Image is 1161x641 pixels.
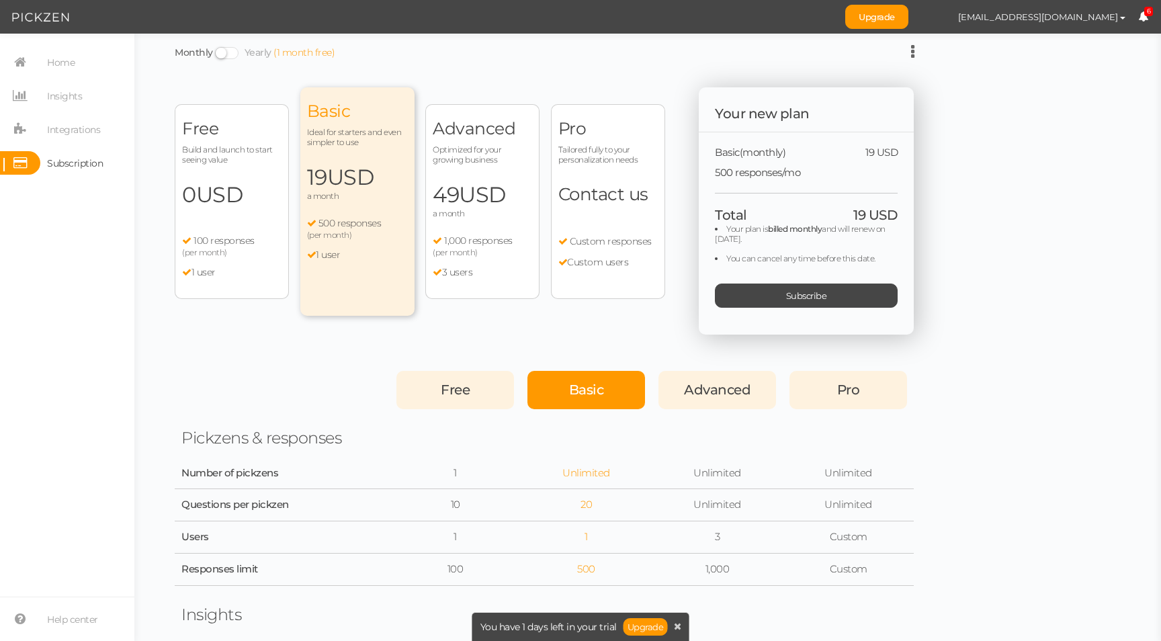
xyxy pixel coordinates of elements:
span: Contact us [558,183,648,205]
span: and will renew on [DATE]. [715,224,886,244]
span: (per month) [307,230,352,240]
span: Custom responses [570,235,652,247]
a: Monthly [175,46,213,58]
span: Basic [569,382,604,398]
div: Pickzens & responses [181,428,383,448]
span: Pro [837,382,860,398]
div: Unlimited [527,467,645,480]
div: Number of pickzens [181,467,242,480]
a: Upgrade [845,5,908,29]
span: 500 responses [318,217,382,229]
img: Pickzen logo [12,9,69,26]
div: Advanced Optimized for your growing business 49USD a month 1,000 responses (per month) 3 users [425,104,540,299]
span: Build and launch to start seeing value [182,144,282,165]
span: (per month) [182,247,227,257]
div: Custom [789,563,907,576]
div: Insights [181,605,383,625]
span: Help center [47,609,98,630]
span: USD [327,164,374,190]
span: 0 [182,181,282,208]
div: Your new plan [699,87,914,132]
span: Your plan is [726,224,768,234]
span: USD [196,181,243,208]
span: Free [441,382,470,398]
span: Insights [47,85,82,107]
span: Basic [715,146,785,159]
span: (per month) [433,247,478,257]
span: USD [459,181,506,208]
div: 1 [396,531,514,544]
div: Basic [527,371,645,409]
span: Integrations [47,119,100,140]
div: Free Build and launch to start seeing value 0USD 100 responses (per month) 1 user [175,104,289,299]
span: a month [433,208,465,218]
div: Pro [789,371,907,409]
div: 100 [396,563,514,576]
button: [EMAIL_ADDRESS][DOMAIN_NAME] [945,5,1138,28]
span: 1,000 responses [444,234,513,247]
span: 19 [307,164,408,191]
span: 100 responses [193,234,255,247]
div: 10 [396,499,514,511]
span: Free [182,118,282,139]
div: 500 [527,563,645,576]
div: Responses limit [181,563,383,576]
div: Basic Ideal for starters and even simpler to use 19USD a month 500 responses (per month) 1 user [300,87,415,316]
div: Advanced [658,371,776,409]
span: Ideal for starters and even simpler to use [307,127,408,147]
span: 6 [1144,7,1154,17]
div: Custom [789,531,907,544]
div: Unlimited [658,467,776,480]
span: Pro [558,118,658,139]
span: 19 USD [865,146,898,159]
div: 500 responses/mo [715,159,898,179]
span: You can cancel any time before this date. [726,253,875,263]
span: Advanced [684,382,750,398]
div: 20 [527,499,645,511]
span: Subscription [47,153,103,174]
span: Home [47,52,75,73]
span: Tailored fully to your personalization needs [558,144,658,165]
span: You have 1 days left in your trial [480,622,617,632]
div: Free [396,371,514,409]
span: Advanced [433,118,532,139]
div: 1,000 [658,563,776,576]
div: Unlimited [789,499,907,511]
span: (monthly) [740,146,786,159]
div: Unlimited [789,467,907,480]
span: 19 USD [853,207,898,224]
div: Unlimited [658,499,776,511]
div: Pro Tailored fully to your personalization needs Contact us Custom responses Custom users [551,104,665,299]
li: 1 user [182,267,282,279]
span: Subscribe [786,290,827,301]
b: billed monthly [768,224,822,234]
div: (1 month free) [273,47,335,59]
div: 3 [658,531,776,544]
span: Total [715,207,747,224]
span: a month [307,191,339,201]
span: Basic [307,101,408,122]
li: Custom users [558,257,658,269]
span: [EMAIL_ADDRESS][DOMAIN_NAME] [958,11,1118,22]
span: 49 [433,181,532,208]
li: 3 users [433,267,532,279]
img: bf721e8e4cf8db0b03cf0520254ad465 [922,5,945,29]
div: Users [181,531,383,544]
li: 1 user [307,249,408,261]
div: 1 [527,531,645,544]
div: Subscribe [715,284,898,308]
div: Questions per pickzen [181,499,383,511]
a: Upgrade [623,618,668,636]
div: 1 [396,467,514,480]
span: Optimized for your growing business [433,144,532,165]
